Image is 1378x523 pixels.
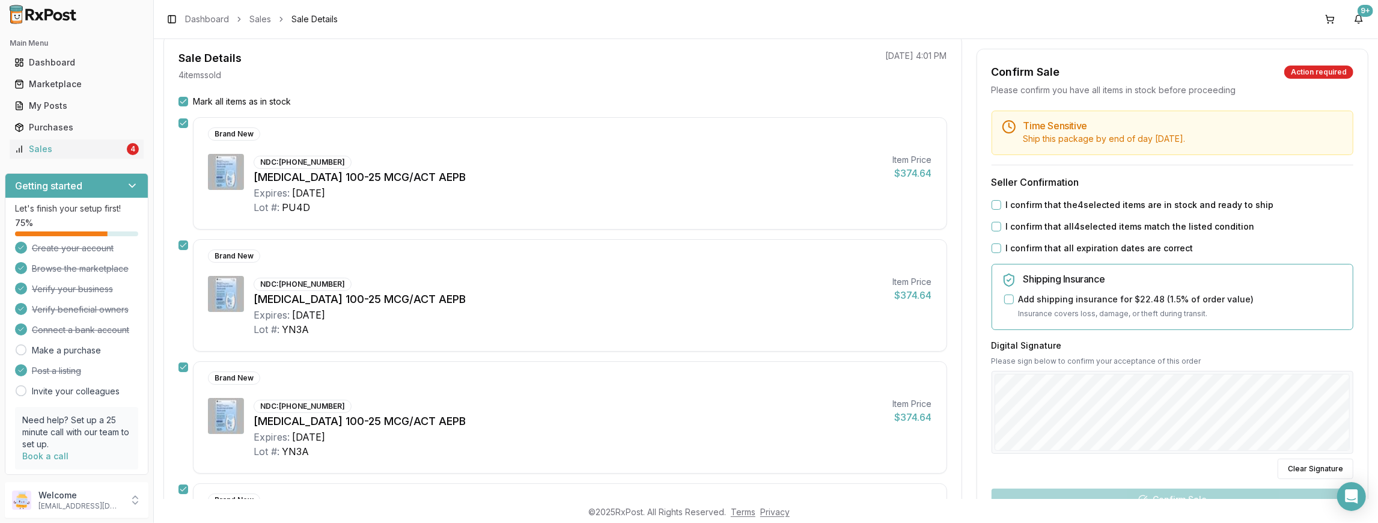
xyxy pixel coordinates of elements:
button: Sales4 [5,139,148,159]
div: [MEDICAL_DATA] 100-25 MCG/ACT AEPB [254,413,883,430]
div: My Posts [14,100,139,112]
button: Support [5,475,148,497]
div: Expires: [254,308,290,322]
span: Browse the marketplace [32,263,129,275]
span: Verify your business [32,283,113,295]
div: Lot #: [254,200,279,215]
img: User avatar [12,491,31,510]
button: 9+ [1349,10,1368,29]
p: Please sign below to confirm your acceptance of this order [992,356,1353,366]
div: [DATE] [292,308,325,322]
div: 4 [127,143,139,155]
nav: breadcrumb [185,13,338,25]
div: $374.64 [893,166,932,180]
button: Clear Signature [1278,459,1353,479]
img: Breo Ellipta 100-25 MCG/ACT AEPB [208,154,244,190]
div: Open Intercom Messenger [1337,482,1366,511]
button: Dashboard [5,53,148,72]
p: [EMAIL_ADDRESS][DOMAIN_NAME] [38,501,122,511]
a: Marketplace [10,73,144,95]
label: Add shipping insurance for $22.48 ( 1.5 % of order value) [1019,293,1254,305]
img: RxPost Logo [5,5,82,24]
label: I confirm that all expiration dates are correct [1006,242,1194,254]
h5: Shipping Insurance [1023,274,1343,284]
label: I confirm that all 4 selected items match the listed condition [1006,221,1255,233]
div: [DATE] [292,186,325,200]
h3: Getting started [15,179,82,193]
button: Marketplace [5,75,148,94]
div: YN3A [282,444,309,459]
p: Need help? Set up a 25 minute call with our team to set up. [22,414,131,450]
a: Purchases [10,117,144,138]
div: Lot #: [254,322,279,337]
a: My Posts [10,95,144,117]
span: Sale Details [291,13,338,25]
a: Terms [731,507,755,517]
button: My Posts [5,96,148,115]
div: Dashboard [14,57,139,69]
div: $374.64 [893,410,932,424]
div: NDC: [PHONE_NUMBER] [254,156,352,169]
div: [MEDICAL_DATA] 100-25 MCG/ACT AEPB [254,291,883,308]
p: Welcome [38,489,122,501]
span: Ship this package by end of day [DATE] . [1023,133,1186,144]
div: 9+ [1358,5,1373,17]
p: Insurance covers loss, damage, or theft during transit. [1019,308,1343,320]
a: Book a call [22,451,69,461]
div: [MEDICAL_DATA] 100-25 MCG/ACT AEPB [254,169,883,186]
p: Let's finish your setup first! [15,203,138,215]
div: Sales [14,143,124,155]
a: Dashboard [185,13,229,25]
div: Purchases [14,121,139,133]
div: Marketplace [14,78,139,90]
span: Post a listing [32,365,81,377]
label: Mark all items as in stock [193,96,291,108]
span: Create your account [32,242,114,254]
img: Breo Ellipta 100-25 MCG/ACT AEPB [208,276,244,312]
div: Expires: [254,430,290,444]
span: Connect a bank account [32,324,129,336]
span: Verify beneficial owners [32,304,129,316]
a: Privacy [760,507,790,517]
div: Item Price [893,154,932,166]
div: [DATE] [292,430,325,444]
button: Purchases [5,118,148,137]
div: Action required [1284,66,1353,79]
div: YN3A [282,322,309,337]
h5: Time Sensitive [1023,121,1343,130]
div: Item Price [893,398,932,410]
p: [DATE] 4:01 PM [886,50,947,62]
a: Sales [249,13,271,25]
div: Sale Details [178,50,242,67]
div: Brand New [208,372,260,385]
div: Item Price [893,276,932,288]
div: Please confirm you have all items in stock before proceeding [992,84,1353,96]
div: Lot #: [254,444,279,459]
div: Expires: [254,186,290,200]
div: $374.64 [893,288,932,302]
h2: Main Menu [10,38,144,48]
span: 75 % [15,217,33,229]
div: Brand New [208,494,260,507]
h3: Digital Signature [992,340,1353,352]
div: Brand New [208,127,260,141]
img: Breo Ellipta 100-25 MCG/ACT AEPB [208,398,244,434]
p: 4 item s sold [178,69,221,81]
a: Sales4 [10,138,144,160]
a: Make a purchase [32,344,101,356]
label: I confirm that the 4 selected items are in stock and ready to ship [1006,199,1274,211]
h3: Seller Confirmation [992,175,1353,189]
div: Confirm Sale [992,64,1060,81]
div: PU4D [282,200,310,215]
div: NDC: [PHONE_NUMBER] [254,400,352,413]
div: NDC: [PHONE_NUMBER] [254,278,352,291]
a: Dashboard [10,52,144,73]
a: Invite your colleagues [32,385,120,397]
div: Brand New [208,249,260,263]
